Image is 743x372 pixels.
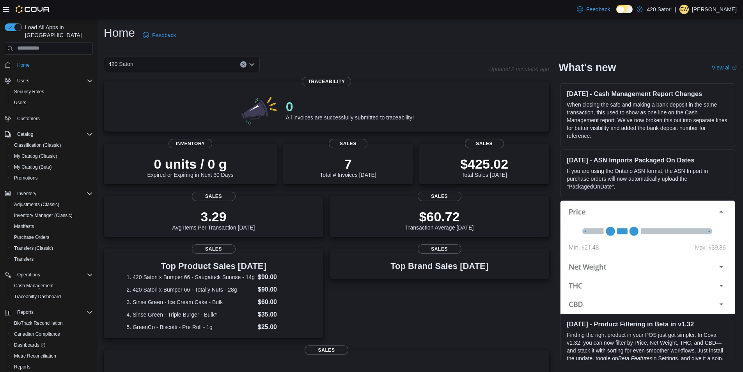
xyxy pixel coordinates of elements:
span: Dashboards [14,342,45,348]
button: Customers [2,113,96,124]
span: Inventory [14,189,93,198]
div: Elizabeth Wall [679,5,689,14]
a: Cash Management [11,281,57,290]
button: Purchase Orders [8,232,96,243]
span: Sales [192,244,236,254]
span: Reports [17,309,34,315]
p: Updated 2 minute(s) ago [489,66,549,72]
span: Cash Management [11,281,93,290]
span: Transfers [14,256,34,262]
span: Purchase Orders [11,233,93,242]
span: Sales [192,192,236,201]
button: Inventory Manager (Classic) [8,210,96,221]
button: Adjustments (Classic) [8,199,96,210]
span: Catalog [14,130,93,139]
a: Transfers [11,255,37,264]
span: BioTrack Reconciliation [11,319,93,328]
a: Feedback [140,27,179,43]
div: All invoices are successfully submitted to traceability! [286,99,414,121]
a: Metrc Reconciliation [11,351,59,361]
a: Dashboards [11,340,48,350]
a: Manifests [11,222,37,231]
span: Feedback [152,31,176,39]
dt: 1. 420 Satori x Bumper 66 - Saugatuck Sunrise - 14g [127,273,255,281]
dt: 5. GreenCo - Biscotti - Pre Roll - 1g [127,323,255,331]
span: Promotions [11,173,93,183]
span: Inventory Manager (Classic) [14,212,73,219]
span: 420 Satori [108,59,133,69]
p: Finding the right product in your POS just got simpler. In Cova v1.32, you can now filter by Pric... [567,331,729,370]
dd: $90.00 [258,272,300,282]
button: My Catalog (Beta) [8,162,96,173]
a: Traceabilty Dashboard [11,292,64,301]
span: Users [17,78,29,84]
dd: $25.00 [258,322,300,332]
em: Beta Features [618,355,653,361]
span: My Catalog (Beta) [14,164,52,170]
span: Promotions [14,175,38,181]
span: Canadian Compliance [11,329,93,339]
span: Classification (Classic) [11,141,93,150]
a: Reports [11,362,34,372]
span: Home [14,60,93,70]
button: Operations [14,270,43,279]
span: Inventory [17,190,36,197]
a: My Catalog (Classic) [11,151,60,161]
dt: 4. Sinse Green - Triple Burger - Bulk* [127,311,255,319]
p: When closing the safe and making a bank deposit in the same transaction, this used to show as one... [567,101,729,140]
button: Clear input [240,61,246,68]
a: Feedback [574,2,613,17]
span: Reports [11,362,93,372]
span: Dashboards [11,340,93,350]
p: $425.02 [460,156,508,172]
span: Canadian Compliance [14,331,60,337]
span: Adjustments (Classic) [14,201,59,208]
dt: 3. Sinse Green - Ice Cream Cake - Bulk [127,298,255,306]
button: Classification (Classic) [8,140,96,151]
a: Purchase Orders [11,233,53,242]
button: Cash Management [8,280,96,291]
span: Traceability [302,77,351,86]
button: Users [2,75,96,86]
button: Manifests [8,221,96,232]
button: Users [14,76,32,85]
dd: $60.00 [258,297,300,307]
div: Transaction Average [DATE] [405,209,474,231]
a: Adjustments (Classic) [11,200,62,209]
span: Manifests [11,222,93,231]
a: Promotions [11,173,41,183]
h3: [DATE] - Product Filtering in Beta in v1.32 [567,320,729,328]
span: Sales [305,345,348,355]
dd: $35.00 [258,310,300,319]
span: My Catalog (Classic) [11,151,93,161]
span: Sales [465,139,504,148]
span: Catalog [17,131,33,137]
span: Operations [14,270,93,279]
span: BioTrack Reconciliation [14,320,63,326]
span: Reports [14,308,93,317]
div: Avg Items Per Transaction [DATE] [172,209,255,231]
p: If you are using the Ontario ASN format, the ASN Import in purchase orders will now automatically... [567,167,729,190]
button: Metrc Reconciliation [8,351,96,361]
button: Open list of options [249,61,255,68]
p: | [675,5,676,14]
p: [PERSON_NAME] [692,5,737,14]
button: Transfers [8,254,96,265]
h2: What's new [559,61,616,74]
span: Adjustments (Classic) [11,200,93,209]
span: Metrc Reconciliation [14,353,56,359]
button: Operations [2,269,96,280]
span: Sales [418,192,461,201]
span: Security Roles [14,89,44,95]
p: 7 [320,156,376,172]
button: Reports [14,308,37,317]
a: Canadian Compliance [11,329,63,339]
button: Catalog [2,129,96,140]
span: Customers [17,116,40,122]
button: Inventory [14,189,39,198]
span: Cash Management [14,283,53,289]
div: Expired or Expiring in Next 30 Days [147,156,234,178]
span: Traceabilty Dashboard [11,292,93,301]
a: Home [14,61,33,70]
a: My Catalog (Beta) [11,162,55,172]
